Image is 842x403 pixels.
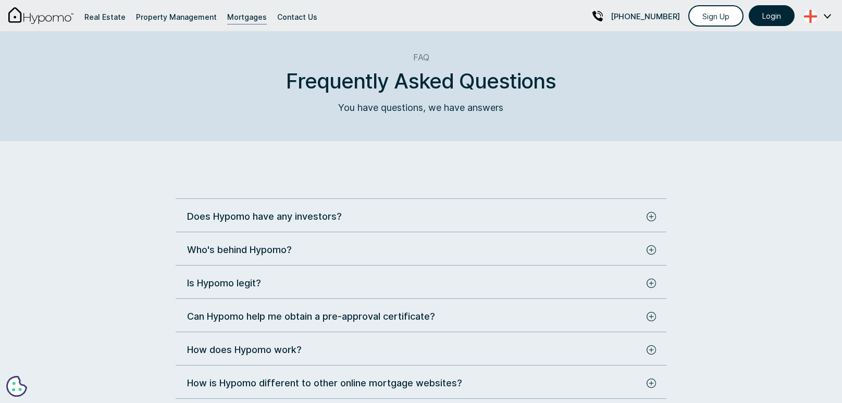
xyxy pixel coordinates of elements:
[227,10,267,24] div: Mortgages
[187,243,292,257] div: Who's behind Hypomo?
[84,10,126,24] div: Real Estate
[277,10,317,24] div: Contact Us
[688,5,744,27] a: Sign Up
[187,343,302,357] div: How does Hypomo work?
[187,376,462,390] div: How is Hypomo different to other online mortgage websites?
[187,209,342,223] div: Does Hypomo have any investors?
[178,68,664,95] h1: Frequently Asked Questions
[187,309,435,323] div: Can Hypomo help me obtain a pre-approval certificate?
[592,4,680,29] a: [PHONE_NUMBER]
[276,100,567,115] p: You have questions, we have answers
[749,5,795,26] a: Login
[611,9,680,23] p: [PHONE_NUMBER]
[187,276,261,290] div: Is Hypomo legit?
[136,10,217,24] div: Property Management
[6,376,27,397] button: Cookie Preferences
[178,52,664,62] div: FAQ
